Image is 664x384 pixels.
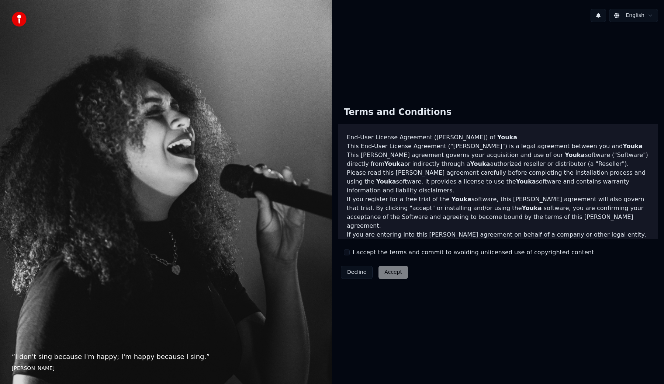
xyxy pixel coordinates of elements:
label: I accept the terms and commit to avoiding unlicensed use of copyrighted content [353,248,594,257]
span: Youka [497,134,517,141]
p: “ I don't sing because I'm happy; I'm happy because I sing. ” [12,352,320,362]
span: Youka [516,178,536,185]
footer: [PERSON_NAME] [12,365,320,372]
button: Decline [341,266,373,279]
span: Youka [470,160,490,167]
h3: End-User License Agreement ([PERSON_NAME]) of [347,133,649,142]
span: Youka [522,205,542,212]
p: Please read this [PERSON_NAME] agreement carefully before completing the installation process and... [347,168,649,195]
span: Youka [452,196,471,203]
p: If you register for a free trial of the software, this [PERSON_NAME] agreement will also govern t... [347,195,649,230]
span: Youka [565,151,585,158]
span: Youka [376,178,396,185]
p: This [PERSON_NAME] agreement governs your acquisition and use of our software ("Software") direct... [347,151,649,168]
div: Terms and Conditions [338,101,457,124]
img: youka [12,12,27,27]
span: Youka [384,160,404,167]
p: If you are entering into this [PERSON_NAME] agreement on behalf of a company or other legal entit... [347,230,649,275]
p: This End-User License Agreement ("[PERSON_NAME]") is a legal agreement between you and [347,142,649,151]
span: Youka [623,143,643,150]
